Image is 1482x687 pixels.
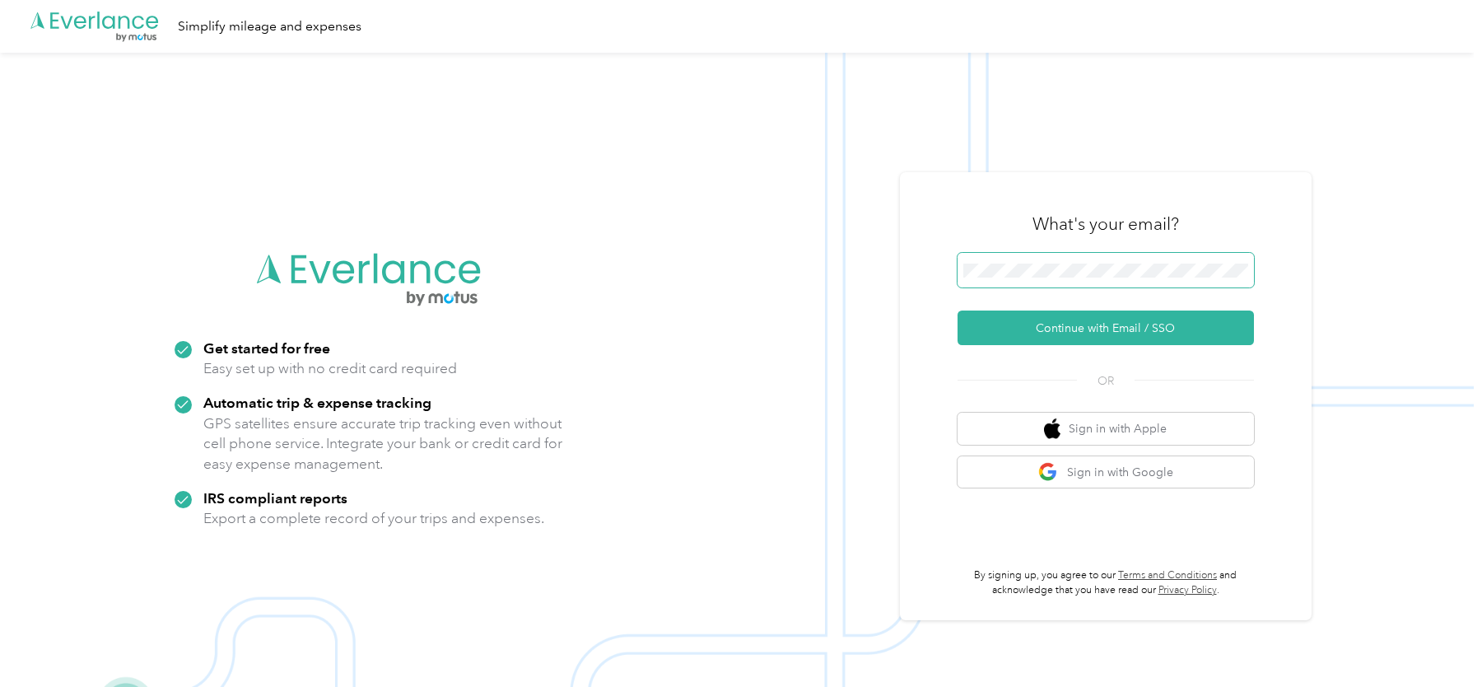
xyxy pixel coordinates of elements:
[178,16,361,37] div: Simplify mileage and expenses
[203,489,347,507] strong: IRS compliant reports
[958,568,1254,597] p: By signing up, you agree to our and acknowledge that you have read our .
[1390,595,1482,687] iframe: Everlance-gr Chat Button Frame
[203,339,330,357] strong: Get started for free
[1044,418,1060,439] img: apple logo
[958,413,1254,445] button: apple logoSign in with Apple
[958,311,1254,345] button: Continue with Email / SSO
[203,358,457,379] p: Easy set up with no credit card required
[203,414,563,474] p: GPS satellites ensure accurate trip tracking even without cell phone service. Integrate your bank...
[1118,569,1217,582] a: Terms and Conditions
[1077,372,1135,390] span: OR
[1032,213,1179,236] h3: What's your email?
[1038,462,1059,483] img: google logo
[1158,584,1217,596] a: Privacy Policy
[203,394,431,411] strong: Automatic trip & expense tracking
[203,508,544,529] p: Export a complete record of your trips and expenses.
[958,456,1254,488] button: google logoSign in with Google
